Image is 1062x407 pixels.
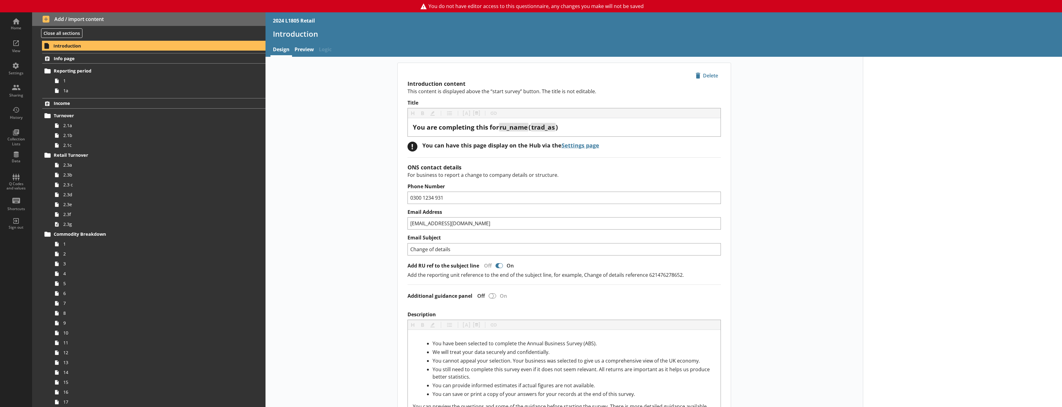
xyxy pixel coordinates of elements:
[5,182,27,191] div: Q Codes and values
[63,182,220,188] span: 2.3 c
[52,121,265,131] a: 2.1a
[504,262,519,269] div: On
[408,142,417,152] div: !
[63,221,220,227] span: 2.3g
[63,340,220,346] span: 11
[408,100,721,106] label: Title
[5,159,27,164] div: Data
[500,123,528,131] span: ru_name
[408,80,721,87] h2: Introduction content
[292,44,316,57] a: Preview
[413,123,716,131] div: Title
[42,66,265,76] a: Reporting period
[42,111,265,121] a: Turnover
[63,310,220,316] span: 8
[54,100,218,106] span: Income
[408,293,472,299] label: Additional guidance panel
[273,17,315,24] div: 2024 L1805 Retail
[270,44,292,57] a: Design
[52,249,265,259] a: 2
[63,142,220,148] span: 2.1c
[63,280,220,286] span: 5
[54,113,218,118] span: Turnover
[52,338,265,348] a: 11
[63,300,220,306] span: 7
[52,308,265,318] a: 8
[52,190,265,200] a: 2.3d
[52,397,265,407] a: 17
[408,164,721,171] h2: ONS contact details
[63,399,220,405] span: 17
[54,231,218,237] span: Commodity Breakdown
[408,183,721,190] label: Phone Number
[556,123,558,131] span: )
[42,98,265,109] a: Income
[54,56,218,61] span: Info page
[41,28,82,38] button: Close all sections
[32,53,265,95] li: Info pageReporting period11a
[413,123,499,131] span: You are completing this for
[52,170,265,180] a: 2.3b
[52,219,265,229] a: 2.3g
[43,16,255,23] span: Add / import content
[408,311,721,318] label: Description
[42,41,265,51] a: Introduction
[5,225,27,230] div: Sign out
[479,262,494,269] div: Off
[52,368,265,377] a: 14
[63,78,220,84] span: 1
[63,379,220,385] span: 15
[273,29,1055,39] h1: Introduction
[433,357,700,364] span: You cannot appeal your selection. Your business was selected to give us a comprehensive view of t...
[52,259,265,269] a: 3
[42,229,265,239] a: Commodity Breakdown
[52,131,265,140] a: 2.1b
[63,172,220,178] span: 2.3b
[63,162,220,168] span: 2.3a
[408,272,721,278] p: Add the reporting unit reference to the end of the subject line, for example, Change of details r...
[5,137,27,146] div: Collection Lists
[63,389,220,395] span: 16
[63,350,220,355] span: 12
[5,93,27,98] div: Sharing
[45,150,265,229] li: Retail Turnover2.3a2.3b2.3 c2.3d2.3e2.3f2.3g
[52,200,265,210] a: 2.3e
[52,279,265,289] a: 5
[433,382,595,389] span: You can provide informed estimates if actual figures are not available.
[52,348,265,358] a: 12
[63,88,220,93] span: 1a
[562,142,599,149] a: Settings page
[497,293,512,299] div: On
[32,12,265,26] button: Add / import content
[45,66,265,96] li: Reporting period11a
[63,251,220,257] span: 2
[63,261,220,267] span: 3
[422,142,599,149] div: You can have this page display on the Hub via the
[52,318,265,328] a: 9
[63,320,220,326] span: 9
[5,206,27,211] div: Shortcuts
[63,192,220,197] span: 2.3d
[529,123,531,131] span: (
[433,391,635,397] span: You can save or print a copy of your answers for your records at the end of this survey.
[52,180,265,190] a: 2.3 c
[52,358,265,368] a: 13
[433,349,550,355] span: We will treat your data securely and confidentially.
[408,263,479,269] label: Add RU ref to the subject line
[52,328,265,338] a: 10
[52,269,265,279] a: 4
[5,71,27,76] div: Settings
[52,387,265,397] a: 16
[63,290,220,296] span: 6
[52,239,265,249] a: 1
[45,111,265,150] li: Turnover2.1a2.1b2.1c
[63,201,220,207] span: 2.3e
[693,70,721,81] button: Delete
[63,359,220,365] span: 13
[63,132,220,138] span: 2.1b
[42,53,265,64] a: Info page
[52,289,265,298] a: 6
[433,366,711,380] span: You still need to complete this survey even if it does not seem relevant. All returns are importa...
[408,88,721,95] p: This content is displayed above the “start survey” button. The title is not editable.
[316,44,334,57] span: Logic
